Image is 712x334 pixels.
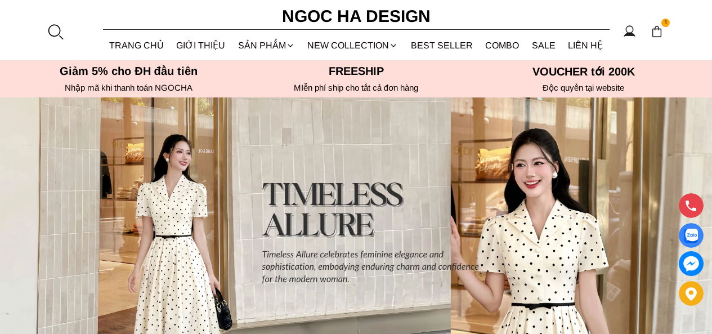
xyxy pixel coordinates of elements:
[679,223,704,248] a: Display image
[329,65,384,77] font: Freeship
[65,83,192,92] font: Nhập mã khi thanh toán NGOCHA
[301,30,405,60] a: NEW COLLECTION
[661,19,670,28] span: 1
[473,83,694,93] h6: Độc quyền tại website
[684,229,698,243] img: Display image
[679,251,704,276] a: messenger
[170,30,232,60] a: GIỚI THIỆU
[103,30,171,60] a: TRANG CHỦ
[246,83,467,93] h6: MIễn phí ship cho tất cả đơn hàng
[526,30,562,60] a: SALE
[651,25,663,38] img: img-CART-ICON-ksit0nf1
[562,30,610,60] a: LIÊN HỆ
[405,30,480,60] a: BEST SELLER
[60,65,198,77] font: Giảm 5% cho ĐH đầu tiên
[272,3,441,30] a: Ngoc Ha Design
[479,30,526,60] a: Combo
[473,65,694,78] h5: VOUCHER tới 200K
[232,30,302,60] div: SẢN PHẨM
